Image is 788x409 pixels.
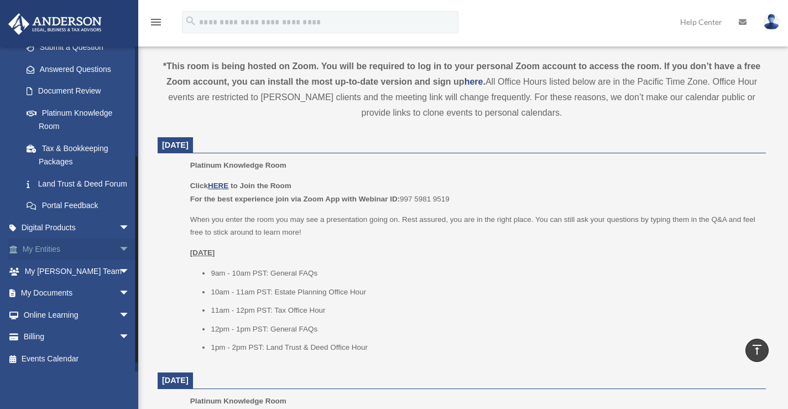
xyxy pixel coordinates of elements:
span: Platinum Knowledge Room [190,161,286,169]
span: arrow_drop_down [119,304,141,327]
div: All Office Hours listed below are in the Pacific Time Zone. Office Hour events are restricted to ... [158,59,766,121]
span: arrow_drop_down [119,239,141,261]
li: 11am - 12pm PST: Tax Office Hour [211,304,758,317]
a: Online Learningarrow_drop_down [8,304,147,326]
span: arrow_drop_down [119,326,141,349]
a: My Entitiesarrow_drop_down [8,239,147,261]
a: Portal Feedback [15,195,147,217]
a: Digital Productsarrow_drop_down [8,216,147,239]
a: vertical_align_top [745,339,769,362]
span: arrow_drop_down [119,260,141,283]
a: Billingarrow_drop_down [8,326,147,348]
a: Events Calendar [8,348,147,370]
strong: *This room is being hosted on Zoom. You will be required to log in to your personal Zoom account ... [163,61,760,86]
a: here [465,77,483,86]
i: menu [149,15,163,29]
img: Anderson Advisors Platinum Portal [5,13,105,35]
p: When you enter the room you may see a presentation going on. Rest assured, you are in the right p... [190,213,758,239]
a: menu [149,19,163,29]
a: Land Trust & Deed Forum [15,173,147,195]
a: HERE [208,182,228,190]
i: vertical_align_top [750,343,764,356]
u: [DATE] [190,248,215,257]
img: User Pic [763,14,780,30]
a: Document Review [15,80,147,102]
li: 1pm - 2pm PST: Land Trust & Deed Office Hour [211,341,758,354]
li: 9am - 10am PST: General FAQs [211,267,758,280]
p: 997 5981 9519 [190,179,758,205]
strong: . [483,77,485,86]
span: [DATE] [162,141,189,149]
a: Platinum Knowledge Room [15,102,141,137]
b: For the best experience join via Zoom App with Webinar ID: [190,195,400,203]
a: Tax & Bookkeeping Packages [15,137,147,173]
span: [DATE] [162,376,189,385]
a: Submit a Question [15,37,147,59]
a: Answered Questions [15,58,147,80]
b: to Join the Room [231,182,291,190]
span: arrow_drop_down [119,216,141,239]
i: search [185,15,197,27]
span: arrow_drop_down [119,282,141,305]
li: 10am - 11am PST: Estate Planning Office Hour [211,286,758,299]
a: My Documentsarrow_drop_down [8,282,147,304]
b: Click [190,182,231,190]
span: Platinum Knowledge Room [190,397,286,405]
li: 12pm - 1pm PST: General FAQs [211,323,758,336]
a: My [PERSON_NAME] Teamarrow_drop_down [8,260,147,282]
